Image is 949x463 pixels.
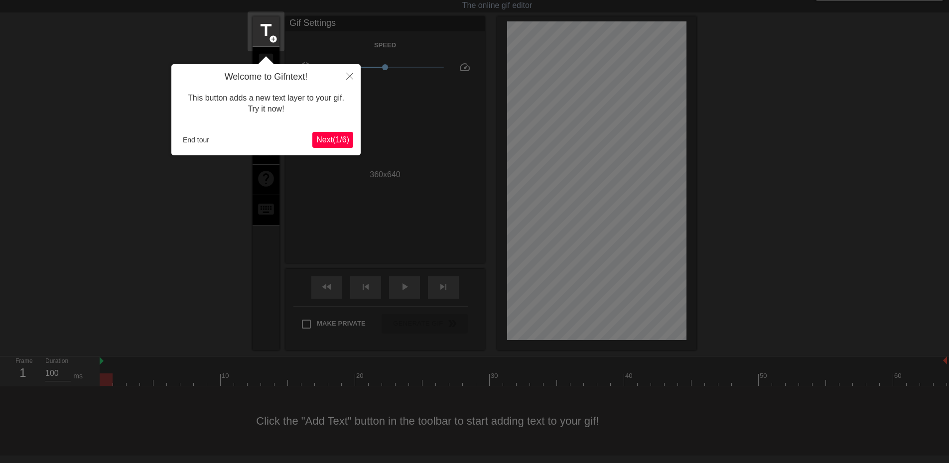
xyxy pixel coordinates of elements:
span: Next ( 1 / 6 ) [316,135,349,144]
button: Close [339,64,361,87]
button: End tour [179,132,213,147]
button: Next [312,132,353,148]
h4: Welcome to Gifntext! [179,72,353,83]
div: This button adds a new text layer to your gif. Try it now! [179,83,353,125]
